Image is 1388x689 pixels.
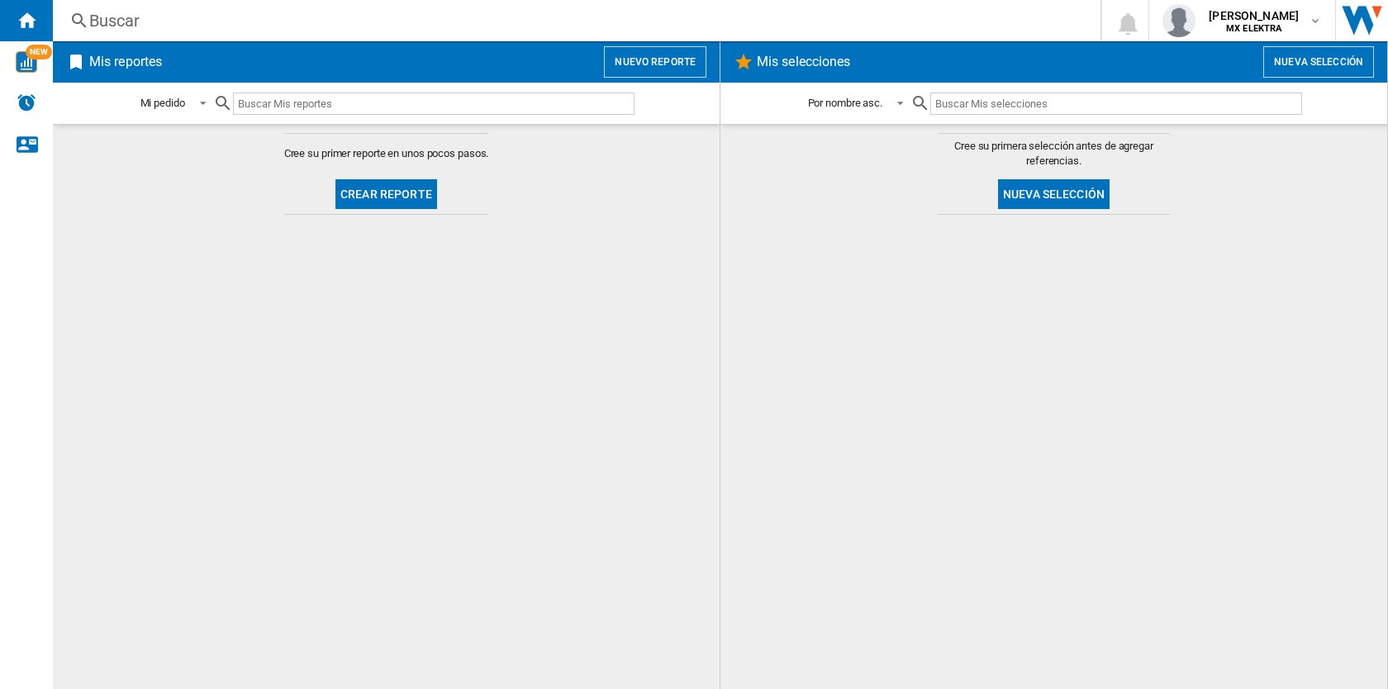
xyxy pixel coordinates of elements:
[89,9,1058,32] div: Buscar
[140,97,185,109] div: Mi pedido
[233,93,635,115] input: Buscar Mis reportes
[26,45,52,59] span: NEW
[998,179,1110,209] button: Nueva selección
[753,46,854,78] h2: Mis selecciones
[284,146,489,161] span: Cree su primer reporte en unos pocos pasos.
[1209,7,1299,24] span: [PERSON_NAME]
[1226,23,1281,34] b: MX ELEKTRA
[1162,4,1195,37] img: profile.jpg
[16,51,37,73] img: wise-card.svg
[86,46,165,78] h2: Mis reportes
[335,179,437,209] button: Crear reporte
[604,46,706,78] button: Nuevo reporte
[1263,46,1374,78] button: Nueva selección
[930,93,1301,115] input: Buscar Mis selecciones
[939,139,1170,169] span: Cree su primera selección antes de agregar referencias.
[808,97,883,109] div: Por nombre asc.
[17,93,36,112] img: alerts-logo.svg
